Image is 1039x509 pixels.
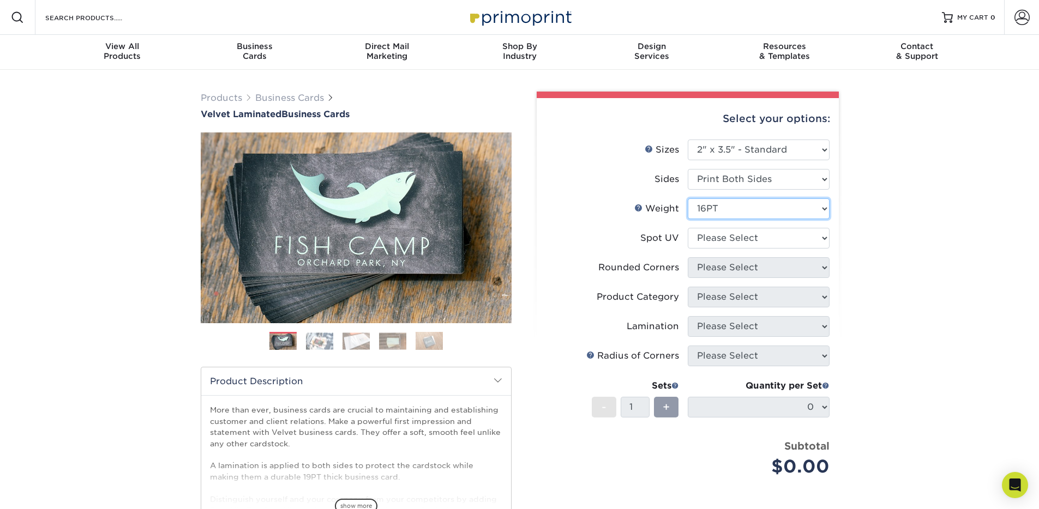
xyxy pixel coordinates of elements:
[718,41,851,61] div: & Templates
[645,143,679,156] div: Sizes
[201,72,512,383] img: Velvet Laminated 01
[453,41,586,51] span: Shop By
[188,41,321,61] div: Cards
[696,453,830,480] div: $0.00
[598,261,679,274] div: Rounded Corners
[321,41,453,51] span: Direct Mail
[663,399,670,415] span: +
[654,173,679,186] div: Sides
[957,13,988,22] span: MY CART
[56,35,189,70] a: View AllProducts
[784,440,830,452] strong: Subtotal
[990,14,995,21] span: 0
[201,367,511,395] h2: Product Description
[634,202,679,215] div: Weight
[56,41,189,61] div: Products
[3,476,93,505] iframe: Google Customer Reviews
[592,379,679,392] div: Sets
[597,290,679,304] div: Product Category
[201,93,242,103] a: Products
[851,41,983,51] span: Contact
[44,11,151,24] input: SEARCH PRODUCTS.....
[188,35,321,70] a: BusinessCards
[688,379,830,392] div: Quantity per Set
[851,35,983,70] a: Contact& Support
[586,41,718,51] span: Design
[416,331,443,350] img: Business Cards 05
[269,328,297,355] img: Business Cards 01
[201,109,281,119] span: Velvet Laminated
[640,232,679,245] div: Spot UV
[343,332,370,349] img: Business Cards 03
[201,109,512,119] a: Velvet LaminatedBusiness Cards
[255,93,324,103] a: Business Cards
[545,98,830,140] div: Select your options:
[586,41,718,61] div: Services
[586,349,679,362] div: Radius of Corners
[201,109,512,119] h1: Business Cards
[453,35,586,70] a: Shop ByIndustry
[602,399,606,415] span: -
[627,320,679,333] div: Lamination
[586,35,718,70] a: DesignServices
[321,35,453,70] a: Direct MailMarketing
[453,41,586,61] div: Industry
[306,332,333,349] img: Business Cards 02
[465,5,574,29] img: Primoprint
[1002,472,1028,498] div: Open Intercom Messenger
[56,41,189,51] span: View All
[379,332,406,349] img: Business Cards 04
[851,41,983,61] div: & Support
[718,35,851,70] a: Resources& Templates
[321,41,453,61] div: Marketing
[718,41,851,51] span: Resources
[188,41,321,51] span: Business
